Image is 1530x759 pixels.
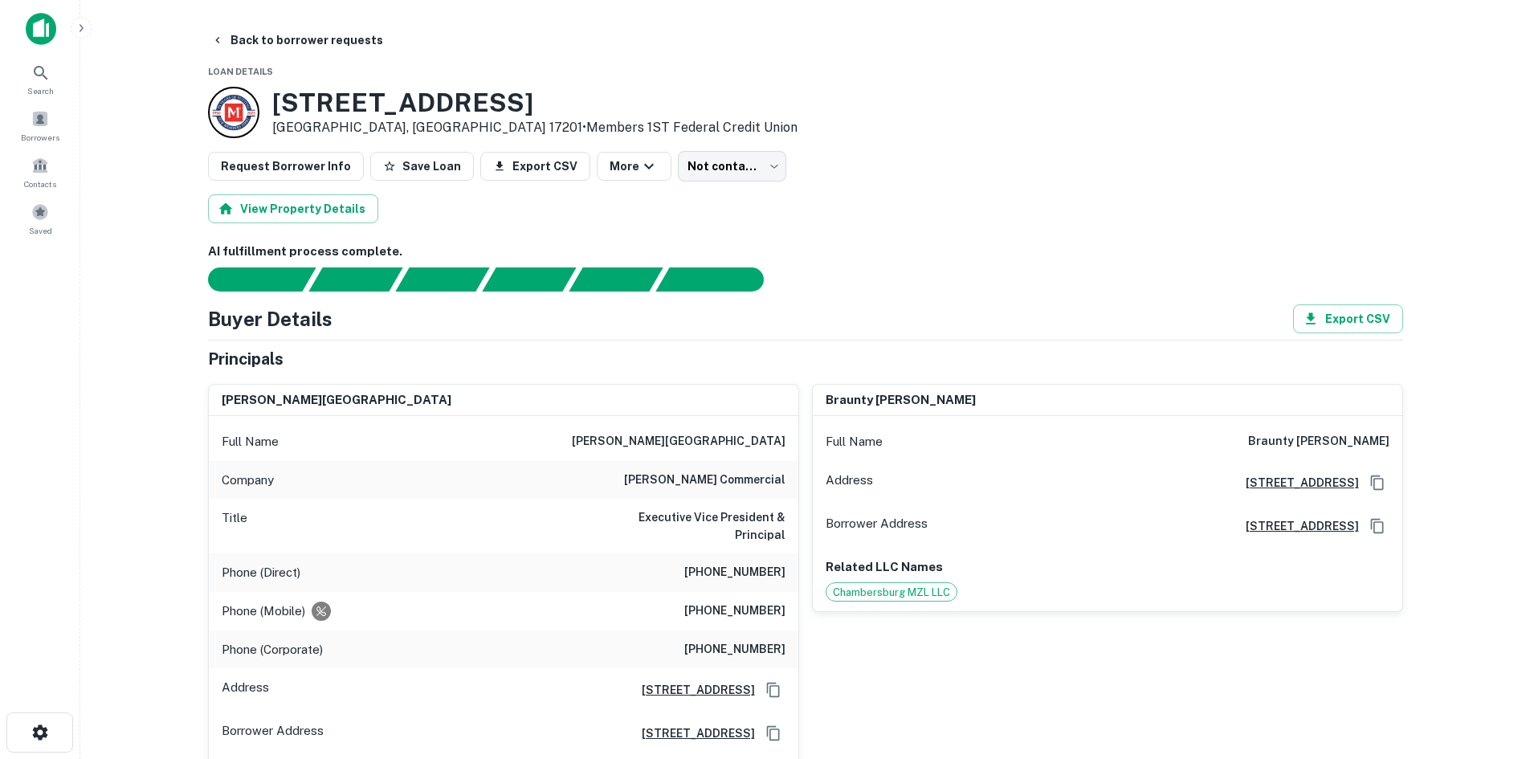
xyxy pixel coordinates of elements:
h5: Principals [208,347,284,371]
p: Address [222,678,269,702]
div: AI fulfillment process complete. [656,267,783,292]
img: capitalize-icon.png [26,13,56,45]
span: Chambersburg MZL LLC [826,585,957,601]
button: Copy Address [1365,514,1389,538]
p: Phone (Mobile) [222,602,305,621]
p: Full Name [222,432,279,451]
a: [STREET_ADDRESS] [1233,474,1359,492]
div: Documents found, AI parsing details... [395,267,489,292]
button: View Property Details [208,194,378,223]
h6: [PHONE_NUMBER] [684,563,785,582]
h6: AI fulfillment process complete. [208,243,1403,261]
p: Phone (Corporate) [222,640,323,659]
h3: [STREET_ADDRESS] [272,88,798,118]
p: Company [222,471,274,490]
span: Borrowers [21,131,59,144]
button: Save Loan [370,152,474,181]
button: More [597,152,671,181]
h6: [PERSON_NAME][GEOGRAPHIC_DATA] [572,432,785,451]
p: Phone (Direct) [222,563,300,582]
a: Search [5,57,75,100]
h6: Executive Vice President & Principal [593,508,785,544]
p: Title [222,508,247,544]
button: Copy Address [761,721,785,745]
div: Requests to not be contacted at this number [312,602,331,621]
p: Borrower Address [222,721,324,745]
a: [STREET_ADDRESS] [1233,517,1359,535]
div: Sending borrower request to AI... [189,267,309,292]
h6: [PERSON_NAME][GEOGRAPHIC_DATA] [222,391,451,410]
div: Not contacted [678,151,786,182]
a: Borrowers [5,104,75,147]
p: Related LLC Names [826,557,1389,577]
button: Export CSV [480,152,590,181]
h4: Buyer Details [208,304,333,333]
h6: [PHONE_NUMBER] [684,640,785,659]
h6: [PERSON_NAME] commercial [624,471,785,490]
h6: braunty [PERSON_NAME] [1248,432,1389,451]
div: Principals found, AI now looking for contact information... [482,267,576,292]
span: Search [27,84,54,97]
a: [STREET_ADDRESS] [629,681,755,699]
button: Request Borrower Info [208,152,364,181]
span: Contacts [24,178,56,190]
a: [STREET_ADDRESS] [629,724,755,742]
span: Saved [29,224,52,237]
button: Copy Address [761,678,785,702]
div: Your request is received and processing... [308,267,402,292]
p: [GEOGRAPHIC_DATA], [GEOGRAPHIC_DATA] 17201 • [272,118,798,137]
p: Address [826,471,873,495]
a: Contacts [5,150,75,194]
h6: braunty [PERSON_NAME] [826,391,976,410]
button: Export CSV [1293,304,1403,333]
button: Copy Address [1365,471,1389,495]
p: Full Name [826,432,883,451]
span: Loan Details [208,67,273,76]
h6: [PHONE_NUMBER] [684,602,785,621]
div: Principals found, still searching for contact information. This may take time... [569,267,663,292]
a: Saved [5,197,75,240]
iframe: Chat Widget [1450,630,1530,708]
p: Borrower Address [826,514,928,538]
button: Back to borrower requests [205,26,390,55]
a: Members 1ST Federal Credit Union [586,120,798,135]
